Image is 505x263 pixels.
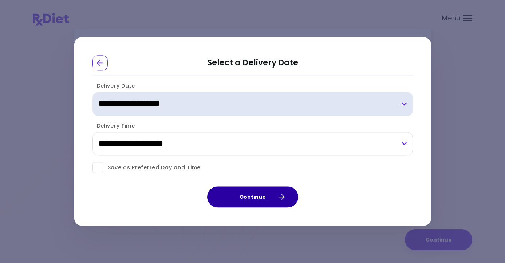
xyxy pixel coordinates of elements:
label: Delivery Date [92,82,135,89]
span: Save as Preferred Day and Time [103,163,201,172]
label: Delivery Time [92,122,135,129]
h2: Select a Delivery Date [92,55,413,75]
button: Continue [207,187,298,208]
div: Go Back [92,55,108,70]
